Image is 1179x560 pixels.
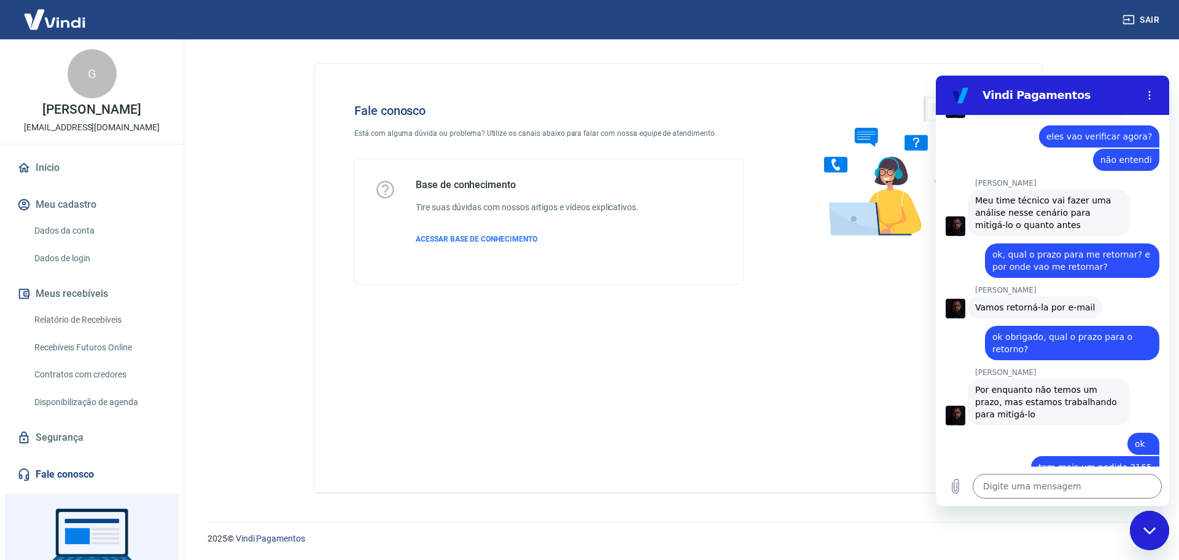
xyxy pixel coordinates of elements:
p: Está com alguma dúvida ou problema? Utilize os canais abaixo para falar com nossa equipe de atend... [354,128,744,139]
iframe: Janela de mensagens [936,76,1169,506]
a: Disponibilização de agenda [29,390,169,415]
a: Dados da conta [29,218,169,243]
a: Segurança [15,424,169,451]
a: Contratos com credores [29,362,169,387]
button: Meu cadastro [15,191,169,218]
p: 2025 © [208,532,1150,545]
a: Relatório de Recebíveis [29,307,169,333]
p: [EMAIL_ADDRESS][DOMAIN_NAME] [24,121,160,134]
span: ACESSAR BASE DE CONHECIMENTO [416,235,537,243]
button: Sair [1120,9,1164,31]
a: ACESSAR BASE DE CONHECIMENTO [416,234,639,245]
a: Recebíveis Futuros Online [29,335,169,360]
a: Fale conosco [15,461,169,488]
a: Vindi Pagamentos [236,534,305,543]
button: Meus recebíveis [15,280,169,307]
a: Dados de login [29,246,169,271]
img: Fale conosco [800,84,986,248]
h5: Base de conhecimento [416,179,639,191]
h4: Fale conosco [354,103,744,118]
a: Início [15,154,169,181]
div: G [68,49,117,98]
p: [PERSON_NAME] [42,103,141,116]
iframe: Botão para abrir a janela de mensagens, conversa em andamento [1130,511,1169,550]
h6: Tire suas dúvidas com nossos artigos e vídeos explicativos. [416,201,639,214]
img: Vindi [15,1,95,38]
